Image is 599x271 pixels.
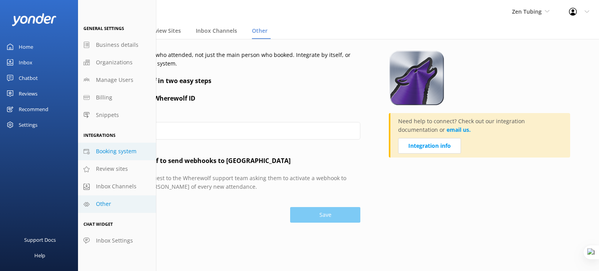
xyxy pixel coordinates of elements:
a: Inbox Channels [78,178,156,195]
span: Zen Tubing [512,8,542,15]
input: API Key [87,122,360,140]
span: Inbox Channels [196,27,237,35]
a: Snippets [78,106,156,124]
div: Support Docs [24,232,56,248]
a: Review sites [78,160,156,178]
span: Billing [96,93,112,102]
span: Business details [96,41,138,49]
a: Booking system [78,143,156,160]
span: General Settings [83,25,124,31]
span: Manage Users [96,76,133,84]
div: Inbox [19,55,32,70]
h4: Connect to Wherewolf in two easy steps [87,76,369,86]
img: yonder-white-logo.png [12,13,57,26]
a: Billing [78,89,156,106]
a: Manage Users [78,71,156,89]
h4: Ask Wherewolf to send webhooks to [GEOGRAPHIC_DATA] [112,156,291,166]
a: Inbox Settings [78,232,156,250]
a: Business details [78,36,156,54]
a: email us. [447,126,471,133]
span: Other [252,27,268,35]
span: Chat Widget [83,221,113,227]
span: Snippets [96,111,119,119]
img: wherewolf.png [389,51,445,105]
p: Need help to connect? Check out our integration documentation or [398,117,562,138]
div: Settings [19,117,37,133]
div: Home [19,39,33,55]
a: Other [78,195,156,213]
p: Please send an email request to the Wherewolf support team asking them to activate a webhook to Y... [87,174,360,191]
label: Pool ID [87,112,360,120]
span: Inbox Settings [96,236,133,245]
span: Inbox Channels [96,182,136,191]
a: Organizations [78,54,156,71]
a: Integration info [398,138,461,154]
span: Review sites [96,165,128,173]
div: Reviews [19,86,37,101]
span: Other [96,200,111,208]
p: Send surveys to everyone who attended, not just the main person who booked. Integrate by itself, ... [87,51,369,68]
div: Recommend [19,101,48,117]
span: Booking system [96,147,136,156]
span: Integrations [83,132,115,138]
span: Review Sites [148,27,181,35]
span: Organizations [96,58,133,67]
div: Chatbot [19,70,38,86]
div: Help [34,248,45,263]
